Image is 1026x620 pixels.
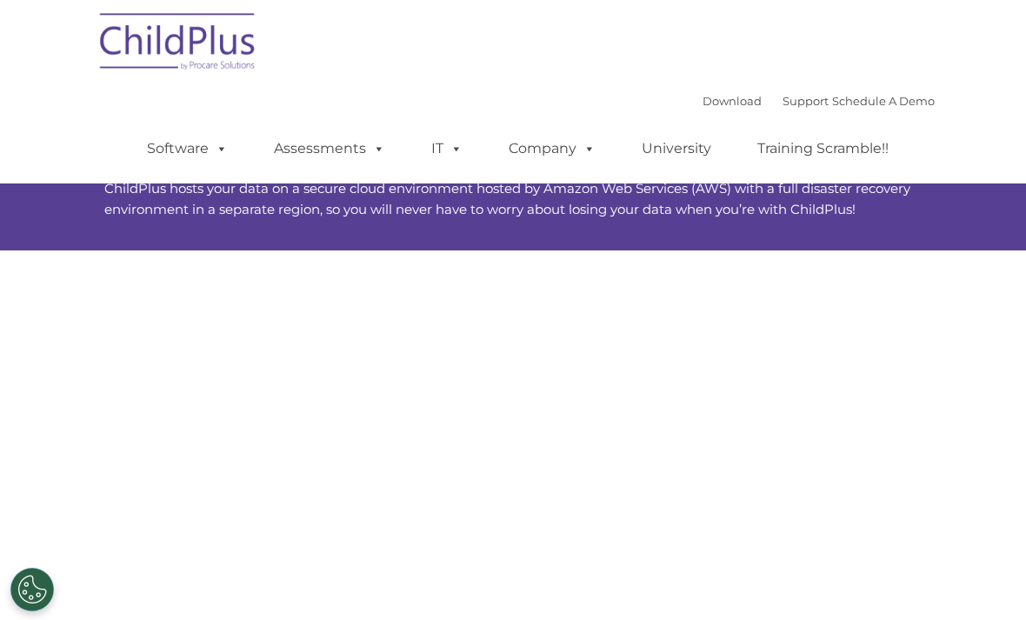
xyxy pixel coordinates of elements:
a: Assessments [256,131,403,166]
font: | [703,94,935,108]
a: Software [130,131,245,166]
a: Support [783,94,829,108]
button: Cookies Settings [10,568,54,611]
a: University [624,131,729,166]
a: Download [703,94,762,108]
a: IT [414,131,480,166]
a: Training Scramble!! [740,131,906,166]
img: ChildPlus by Procare Solutions [91,1,265,88]
a: Company [491,131,613,166]
a: Schedule A Demo [832,94,935,108]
